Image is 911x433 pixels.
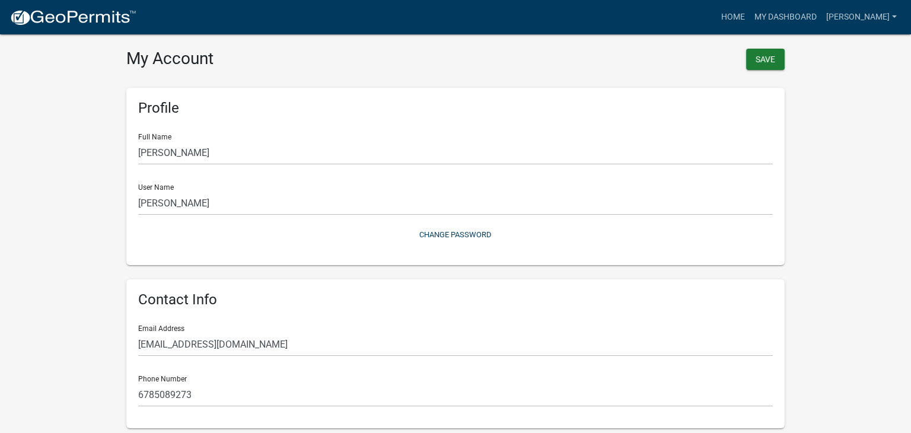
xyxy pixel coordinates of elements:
[138,225,773,244] button: Change Password
[821,6,902,28] a: [PERSON_NAME]
[750,6,821,28] a: My Dashboard
[716,6,750,28] a: Home
[746,49,785,70] button: Save
[126,49,447,69] h3: My Account
[138,100,773,117] h6: Profile
[138,291,773,308] h6: Contact Info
